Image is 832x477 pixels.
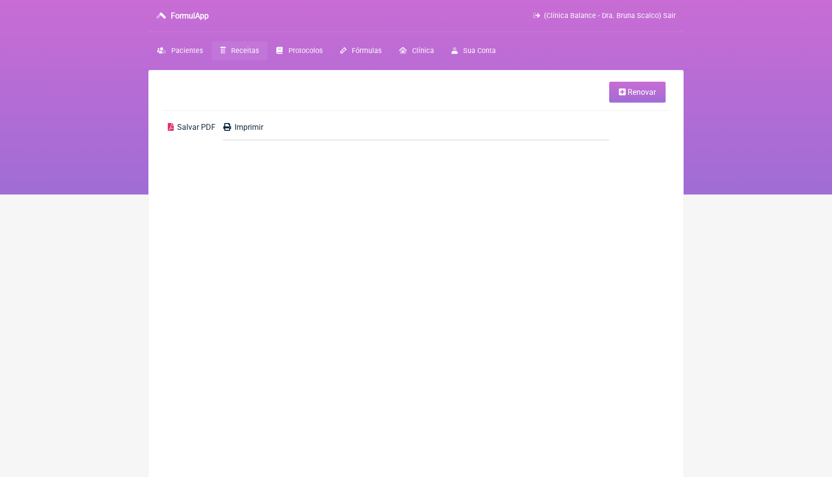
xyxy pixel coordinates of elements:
[171,47,203,55] span: Pacientes
[533,12,676,20] a: (Clínica Balance - Dra. Bruna Scalco) Sair
[235,123,263,132] span: Imprimir
[352,47,381,55] span: Fórmulas
[331,41,390,60] a: Fórmulas
[289,47,323,55] span: Protocolos
[390,41,443,60] a: Clínica
[212,41,268,60] a: Receitas
[148,41,212,60] a: Pacientes
[412,47,434,55] span: Clínica
[171,11,209,20] h3: FormulApp
[223,123,263,132] a: Imprimir
[268,41,331,60] a: Protocolos
[463,47,496,55] span: Sua Conta
[628,88,656,97] span: Renovar
[231,47,259,55] span: Receitas
[609,82,666,103] a: Renovar
[443,41,505,60] a: Sua Conta
[168,123,216,132] a: Salvar PDF
[544,12,676,20] span: (Clínica Balance - Dra. Bruna Scalco) Sair
[177,123,216,132] span: Salvar PDF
